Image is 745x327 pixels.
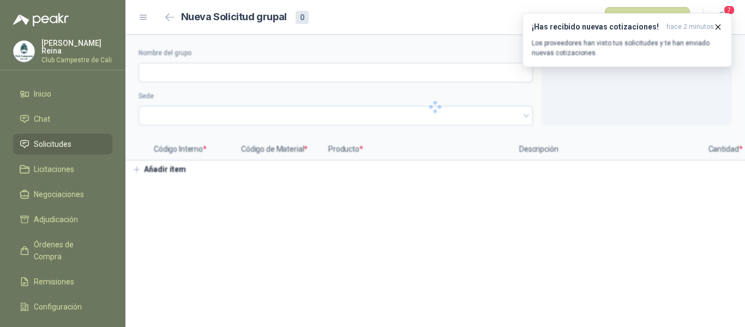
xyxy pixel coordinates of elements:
a: Negociaciones [13,184,112,205]
button: ¡Has recibido nuevas cotizaciones!hace 2 minutos Los proveedores han visto tus solicitudes y te h... [522,13,732,67]
p: [PERSON_NAME] Reina [41,39,112,55]
span: Chat [34,113,50,125]
img: Company Logo [14,41,34,62]
span: hace 2 minutos [666,22,714,32]
span: Órdenes de Compra [34,239,102,263]
span: Configuración [34,301,82,313]
div: 0 [296,11,309,24]
a: Órdenes de Compra [13,234,112,267]
a: Remisiones [13,271,112,292]
h2: Nueva Solicitud grupal [181,9,287,25]
a: Chat [13,109,112,129]
a: Adjudicación [13,209,112,230]
a: Solicitudes [13,134,112,154]
img: Logo peakr [13,13,69,26]
h3: ¡Has recibido nuevas cotizaciones! [532,22,662,32]
span: 7 [723,5,735,15]
span: Licitaciones [34,163,74,175]
a: Inicio [13,84,112,104]
span: Negociaciones [34,188,84,200]
p: Club Campestre de Cali [41,57,112,63]
a: Licitaciones [13,159,112,180]
span: Solicitudes [34,138,71,150]
span: Remisiones [34,276,74,288]
span: Adjudicación [34,213,78,225]
button: Publicar solicitudes [605,7,690,28]
button: 7 [712,8,732,27]
a: Configuración [13,296,112,317]
span: Inicio [34,88,51,100]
